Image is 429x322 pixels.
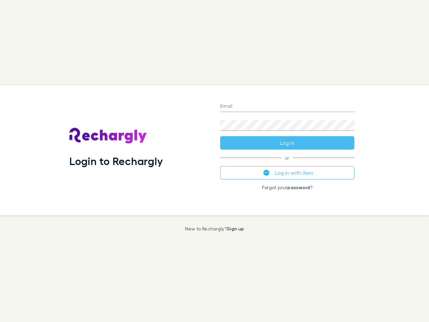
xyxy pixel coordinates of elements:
a: password [287,184,310,190]
p: New to Rechargly? [185,226,244,231]
img: Rechargly's Logo [69,128,147,144]
button: Log in with Xero [220,166,354,179]
p: Forgot your ? [220,185,354,190]
img: Xero's logo [263,170,269,176]
h1: Login to Rechargly [69,155,163,167]
button: Log in [220,136,354,150]
a: Sign up [227,226,244,231]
